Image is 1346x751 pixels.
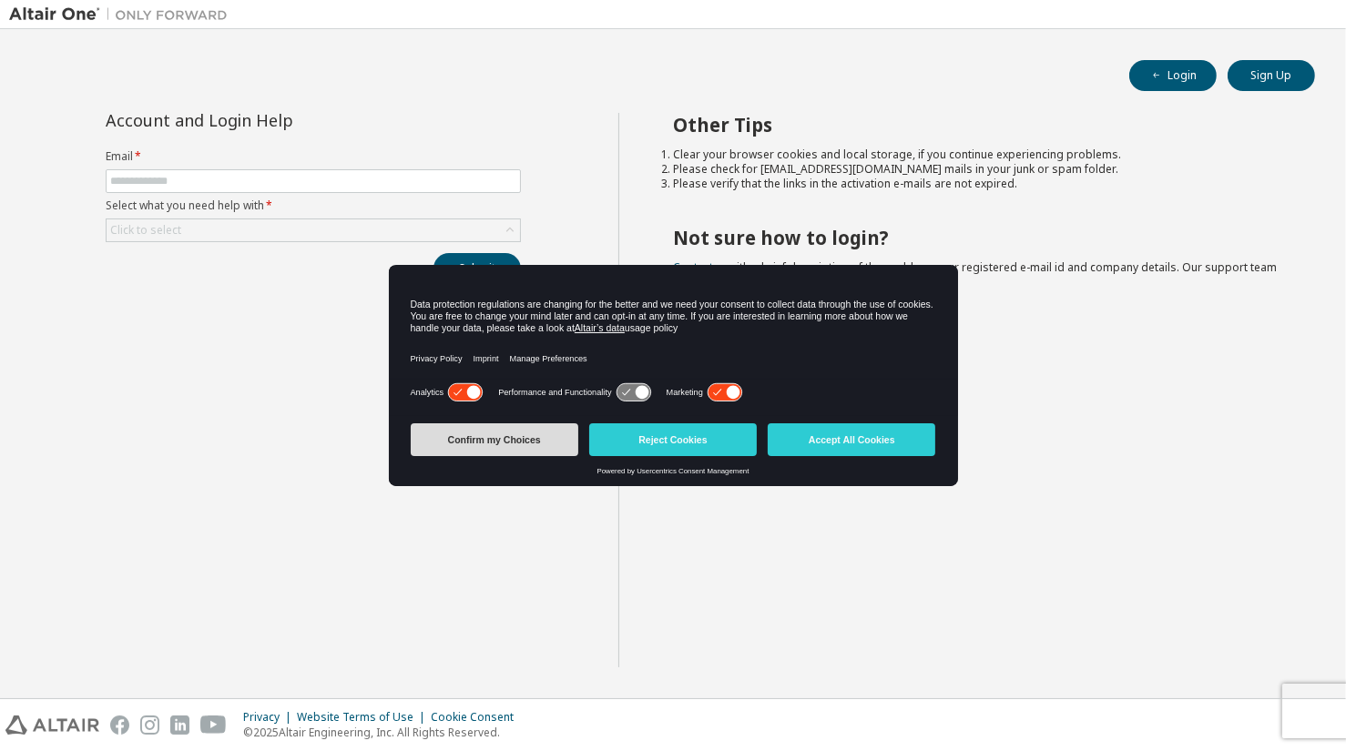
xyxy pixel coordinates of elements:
[106,149,521,164] label: Email
[297,710,431,725] div: Website Terms of Use
[5,715,99,735] img: altair_logo.svg
[170,715,189,735] img: linkedin.svg
[106,198,521,213] label: Select what you need help with
[9,5,237,24] img: Altair One
[110,223,181,238] div: Click to select
[433,253,521,284] button: Submit
[674,226,1283,249] h2: Not sure how to login?
[674,113,1283,137] h2: Other Tips
[431,710,525,725] div: Cookie Consent
[107,219,520,241] div: Click to select
[1228,60,1315,91] button: Sign Up
[243,725,525,740] p: © 2025 Altair Engineering, Inc. All Rights Reserved.
[106,113,438,127] div: Account and Login Help
[1129,60,1217,91] button: Login
[674,147,1283,162] li: Clear your browser cookies and local storage, if you continue experiencing problems.
[674,162,1283,177] li: Please check for [EMAIL_ADDRESS][DOMAIN_NAME] mails in your junk or spam folder.
[140,715,159,735] img: instagram.svg
[674,259,729,275] a: Contact us
[110,715,129,735] img: facebook.svg
[674,177,1283,191] li: Please verify that the links in the activation e-mails are not expired.
[674,259,1278,289] span: with a brief description of the problem, your registered e-mail id and company details. Our suppo...
[243,710,297,725] div: Privacy
[200,715,227,735] img: youtube.svg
